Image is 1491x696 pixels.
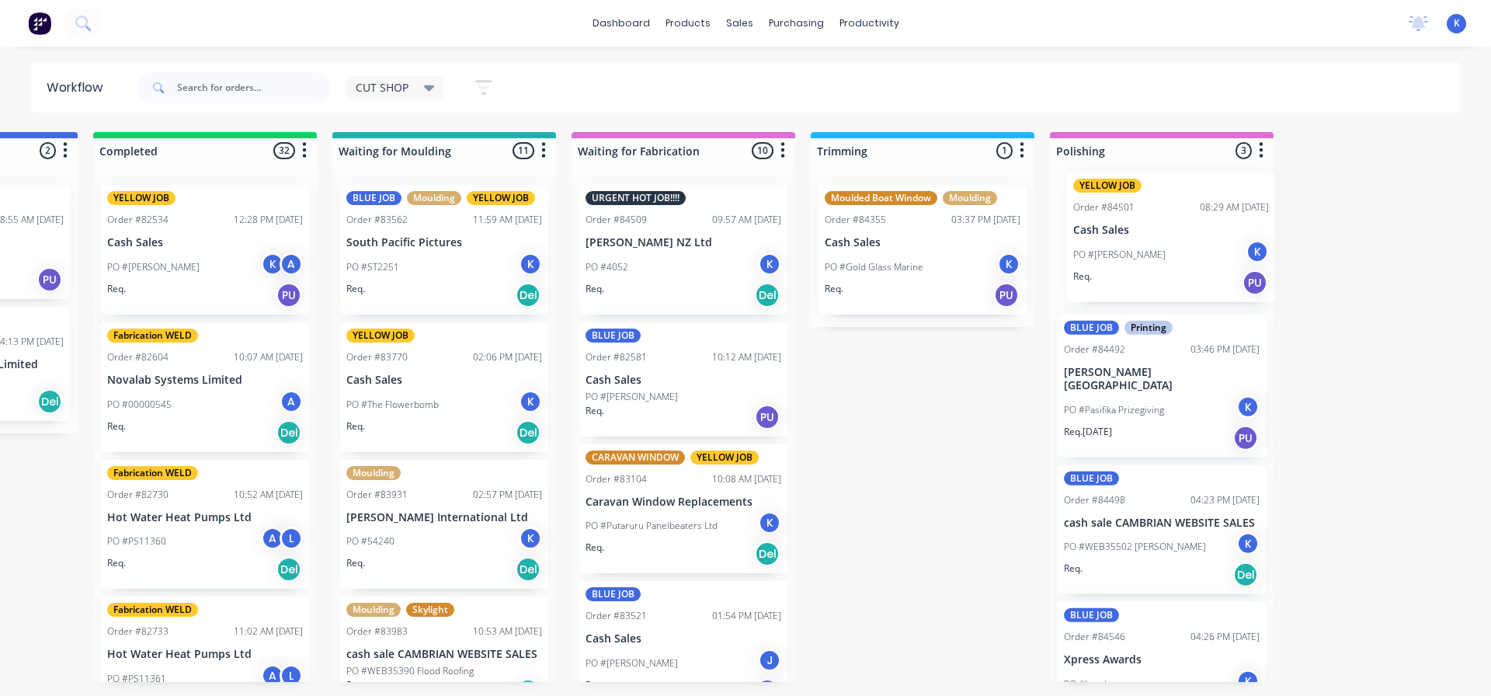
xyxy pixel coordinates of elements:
span: K [1454,16,1460,30]
img: Factory [28,12,51,35]
input: Search for orders... [177,72,331,103]
div: products [658,12,718,35]
div: sales [718,12,761,35]
div: purchasing [761,12,832,35]
a: dashboard [585,12,658,35]
span: CUT SHOP [356,79,408,96]
div: productivity [832,12,907,35]
div: Workflow [47,78,110,97]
